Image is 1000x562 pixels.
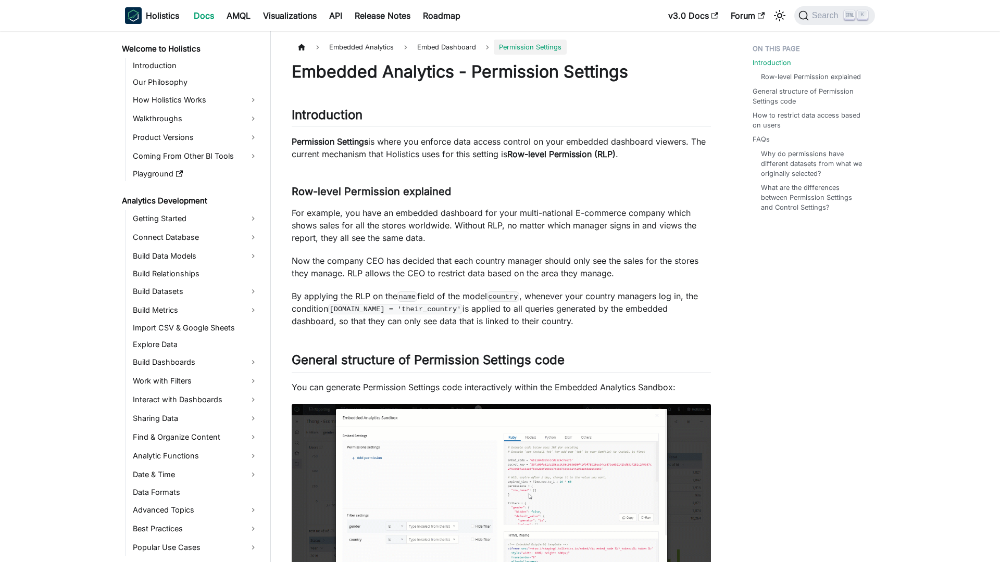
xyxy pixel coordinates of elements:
button: Search (Ctrl+K) [794,6,875,25]
h2: Introduction [292,107,711,127]
nav: Docs sidebar [115,31,271,562]
img: Holistics [125,7,142,24]
code: country [487,291,519,302]
p: You can generate Permission Settings code interactively within the Embedded Analytics Sandbox: [292,381,711,393]
a: Docs [187,7,220,24]
h2: General structure of Permission Settings code [292,352,711,372]
a: General structure of Permission Settings code [753,86,869,106]
a: Introduction [130,58,261,73]
a: How to restrict data access based on users [753,110,869,130]
a: Welcome to Holistics [119,42,261,56]
a: Analytics Development [119,194,261,208]
a: Getting Started [130,210,261,227]
p: For example, you have an embedded dashboard for your multi-national E-commerce company which show... [292,207,711,244]
a: Sharing Data [130,410,261,427]
a: Build Dashboards [130,354,261,371]
a: Build Metrics [130,302,261,318]
code: [DOMAIN_NAME] = 'their_country' [328,304,463,314]
a: API [323,7,348,24]
a: Playground [130,167,261,181]
a: Popular Use Cases [130,539,261,556]
a: HolisticsHolistics [125,7,179,24]
a: What are the differences between Permission Settings and Control Settings? [761,183,865,213]
a: Connect Database [130,229,261,246]
strong: Row-level Permission (RLP) [507,149,616,159]
a: Visualizations [257,7,323,24]
a: Home page [292,40,311,55]
code: name [397,291,417,302]
a: Product Versions [130,129,261,146]
a: Advanced Topics [130,502,261,518]
a: Interact with Dashboards [130,391,261,408]
a: Import CSV & Google Sheets [130,321,261,335]
h3: Row-level Permission explained [292,185,711,198]
p: By applying the RLP on the field of the model , whenever your country managers log in, the condit... [292,290,711,327]
a: Introduction [753,58,791,68]
p: is where you enforce data access control on your embedded dashboard viewers. The current mechanis... [292,135,711,160]
a: Embed Dashboard [412,40,481,55]
a: Walkthroughs [130,110,261,127]
h1: Embedded Analytics - Permission Settings [292,61,711,82]
button: Switch between dark and light mode (currently light mode) [771,7,788,24]
a: Forum [724,7,771,24]
a: How Holistics Works [130,92,261,108]
a: Best Practices [130,520,261,537]
a: Work with Filters [130,373,261,389]
a: Build Datasets [130,283,261,300]
a: Coming From Other BI Tools [130,148,261,164]
span: Permission Settings [494,40,567,55]
a: v3.0 Docs [662,7,724,24]
kbd: K [857,10,868,20]
a: Why do permissions have different datasets from what we originally selected? [761,149,865,179]
a: FAQs [753,134,770,144]
span: Embed Dashboard [417,43,476,51]
a: Release Notes [348,7,417,24]
nav: Breadcrumbs [292,40,711,55]
a: Build Data Models [130,248,261,264]
a: Date & Time [130,466,261,483]
strong: Permission Settings [292,136,368,147]
span: Embedded Analytics [324,40,399,55]
span: Search [809,11,845,20]
a: Analytic Functions [130,448,261,464]
a: Explore Data [130,337,261,352]
a: Build Relationships [130,266,261,281]
b: Holistics [146,9,179,22]
a: Find & Organize Content [130,429,261,445]
a: Data Formats [130,485,261,500]
a: Our Philosophy [130,75,261,90]
a: AMQL [220,7,257,24]
a: Roadmap [417,7,467,24]
p: Now the company CEO has decided that each country manager should only see the sales for the store... [292,254,711,279]
a: Row-level Permission explained [761,72,861,82]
